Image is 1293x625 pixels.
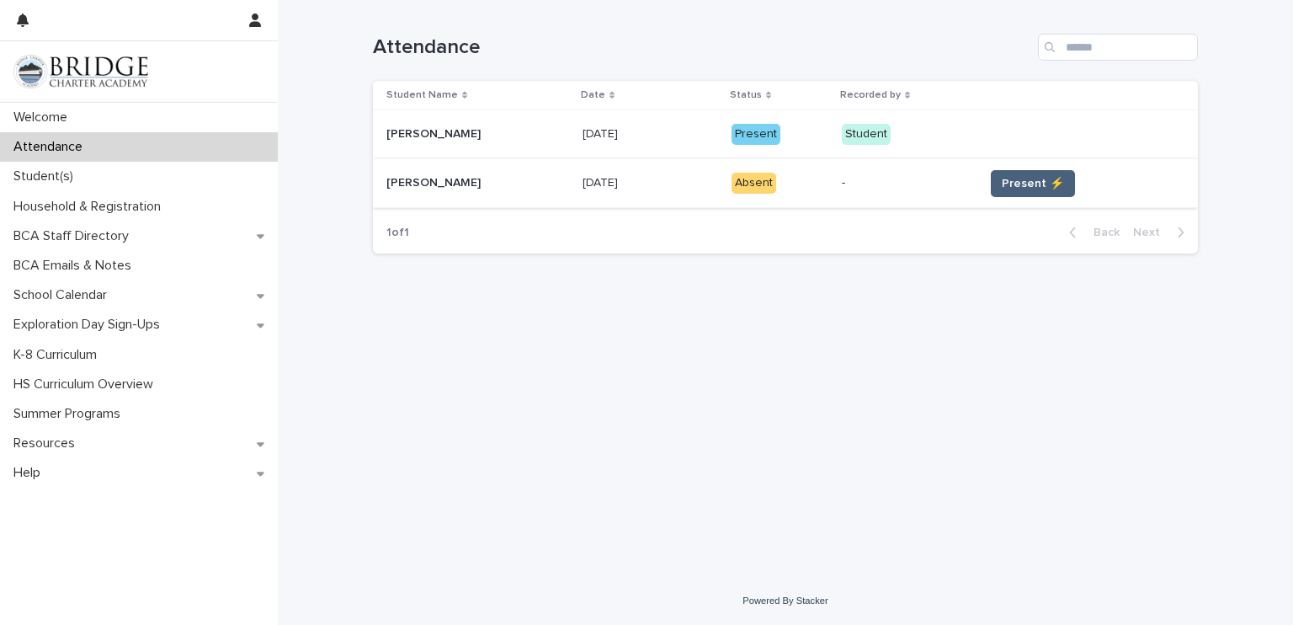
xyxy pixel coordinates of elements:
[583,124,621,142] p: [DATE]
[1038,34,1198,61] input: Search
[7,347,110,363] p: K-8 Curriculum
[7,168,87,184] p: Student(s)
[7,258,145,274] p: BCA Emails & Notes
[732,173,776,194] div: Absent
[583,173,621,190] p: [DATE]
[842,124,891,145] div: Student
[7,435,88,451] p: Resources
[373,212,423,254] p: 1 of 1
[373,35,1031,60] h1: Attendance
[373,159,1198,208] tr: [PERSON_NAME][PERSON_NAME] [DATE][DATE] Absent-Present ⚡
[7,377,167,393] p: HS Curriculum Overview
[1083,227,1120,238] span: Back
[7,110,81,126] p: Welcome
[1126,225,1198,240] button: Next
[7,406,134,422] p: Summer Programs
[13,55,148,88] img: V1C1m3IdTEidaUdm9Hs0
[1133,227,1170,238] span: Next
[386,173,484,190] p: [PERSON_NAME]
[7,199,174,215] p: Household & Registration
[1056,225,1126,240] button: Back
[730,86,762,104] p: Status
[7,228,142,244] p: BCA Staff Directory
[7,139,96,155] p: Attendance
[7,465,54,481] p: Help
[386,86,458,104] p: Student Name
[991,170,1075,197] button: Present ⚡
[842,176,971,190] p: -
[7,287,120,303] p: School Calendar
[581,86,605,104] p: Date
[840,86,901,104] p: Recorded by
[732,124,780,145] div: Present
[7,317,173,333] p: Exploration Day Sign-Ups
[386,124,484,142] p: [PERSON_NAME]
[742,596,827,606] a: Powered By Stacker
[373,110,1198,159] tr: [PERSON_NAME][PERSON_NAME] [DATE][DATE] PresentStudent
[1002,175,1064,192] span: Present ⚡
